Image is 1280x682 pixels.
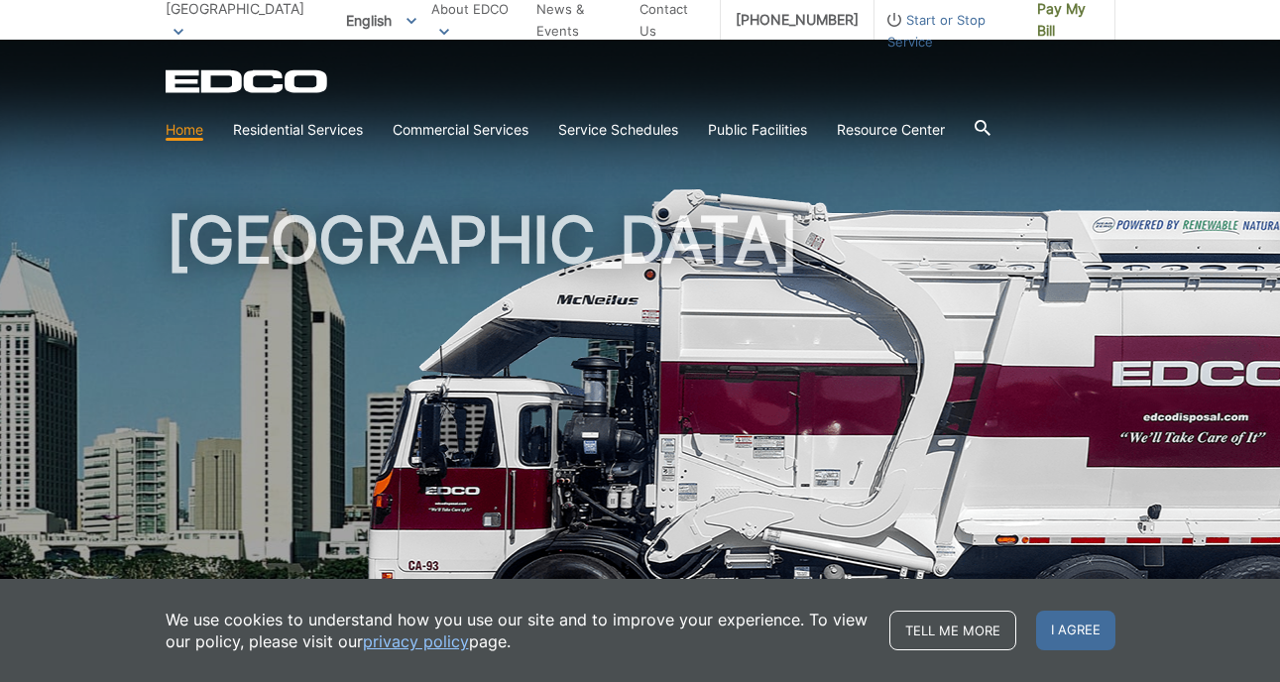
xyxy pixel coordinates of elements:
[708,119,807,141] a: Public Facilities
[331,4,431,37] span: English
[393,119,528,141] a: Commercial Services
[1036,611,1115,650] span: I agree
[233,119,363,141] a: Residential Services
[166,208,1115,643] h1: [GEOGRAPHIC_DATA]
[837,119,945,141] a: Resource Center
[166,119,203,141] a: Home
[889,611,1016,650] a: Tell me more
[166,609,870,652] p: We use cookies to understand how you use our site and to improve your experience. To view our pol...
[558,119,678,141] a: Service Schedules
[166,69,330,93] a: EDCD logo. Return to the homepage.
[363,630,469,652] a: privacy policy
